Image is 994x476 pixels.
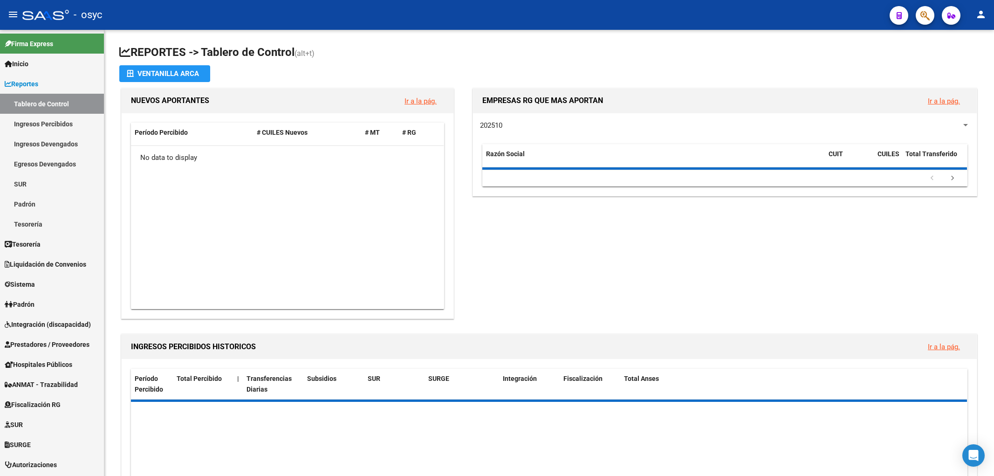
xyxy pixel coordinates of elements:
span: Liquidación de Convenios [5,259,86,269]
span: Total Percibido [177,375,222,382]
span: EMPRESAS RG QUE MAS APORTAN [482,96,603,105]
span: SURGE [428,375,449,382]
span: # RG [402,129,416,136]
span: Autorizaciones [5,460,57,470]
span: ANMAT - Trazabilidad [5,379,78,390]
span: Total Transferido [905,150,957,158]
span: CUILES [877,150,899,158]
mat-icon: menu [7,9,19,20]
span: | [237,375,239,382]
span: Firma Express [5,39,53,49]
datatable-header-cell: | [233,369,243,400]
span: Transferencias Diarias [247,375,292,393]
span: Hospitales Públicos [5,359,72,370]
div: No data to display [131,146,444,169]
span: Total Anses [624,375,659,382]
a: Ir a la pág. [928,343,960,351]
datatable-header-cell: Total Percibido [173,369,233,400]
span: INGRESOS PERCIBIDOS HISTORICOS [131,342,256,351]
span: Inicio [5,59,28,69]
span: # MT [365,129,380,136]
span: Período Percibido [135,129,188,136]
span: SURGE [5,440,31,450]
span: (alt+t) [295,49,315,58]
datatable-header-cell: Subsidios [303,369,364,400]
datatable-header-cell: Período Percibido [131,123,253,143]
a: go to next page [944,173,961,184]
span: NUEVOS APORTANTES [131,96,209,105]
datatable-header-cell: # RG [398,123,436,143]
datatable-header-cell: # CUILES Nuevos [253,123,361,143]
datatable-header-cell: Transferencias Diarias [243,369,303,400]
span: Razón Social [486,150,525,158]
span: Reportes [5,79,38,89]
datatable-header-cell: Razón Social [482,144,825,175]
span: Período Percibido [135,375,163,393]
datatable-header-cell: SUR [364,369,425,400]
span: Subsidios [307,375,336,382]
button: Ir a la pág. [397,92,444,110]
mat-icon: person [975,9,987,20]
datatable-header-cell: Fiscalización [560,369,620,400]
span: 202510 [480,121,502,130]
datatable-header-cell: Período Percibido [131,369,173,400]
span: Tesorería [5,239,41,249]
span: SUR [368,375,380,382]
span: SUR [5,420,23,430]
button: Ir a la pág. [920,92,967,110]
datatable-header-cell: CUIT [825,144,874,175]
datatable-header-cell: CUILES [874,144,902,175]
datatable-header-cell: SURGE [425,369,499,400]
span: Sistema [5,279,35,290]
span: Fiscalización RG [5,400,61,410]
h1: REPORTES -> Tablero de Control [119,45,979,61]
span: Integración [503,375,537,382]
a: Ir a la pág. [404,97,437,105]
span: # CUILES Nuevos [257,129,308,136]
datatable-header-cell: Total Transferido [902,144,967,175]
datatable-header-cell: Total Anses [620,369,959,400]
span: Prestadores / Proveedores [5,339,89,350]
a: Ir a la pág. [928,97,960,105]
div: Ventanilla ARCA [127,65,203,82]
datatable-header-cell: # MT [361,123,398,143]
button: Ventanilla ARCA [119,65,210,82]
a: go to previous page [923,173,941,184]
span: - osyc [74,5,103,25]
span: Integración (discapacidad) [5,319,91,330]
button: Ir a la pág. [920,338,967,355]
datatable-header-cell: Integración [499,369,560,400]
div: Open Intercom Messenger [962,444,985,467]
span: CUIT [829,150,843,158]
span: Fiscalización [563,375,603,382]
span: Padrón [5,299,34,310]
